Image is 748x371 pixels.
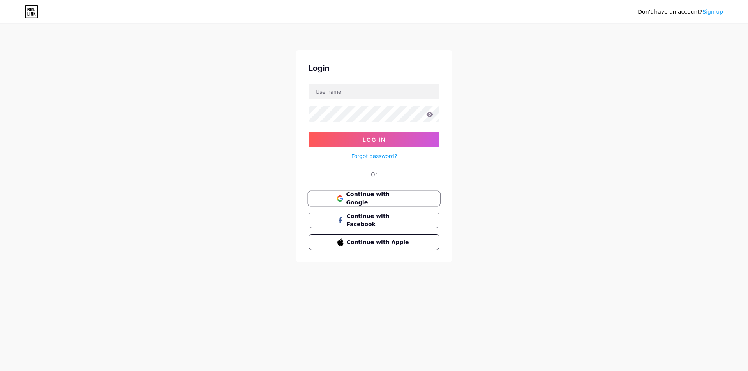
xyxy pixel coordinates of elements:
[309,213,439,228] button: Continue with Facebook
[309,234,439,250] button: Continue with Apple
[346,190,411,207] span: Continue with Google
[309,62,439,74] div: Login
[309,84,439,99] input: Username
[347,238,411,246] span: Continue with Apple
[309,132,439,147] button: Log In
[351,152,397,160] a: Forgot password?
[307,191,440,207] button: Continue with Google
[347,212,411,229] span: Continue with Facebook
[309,191,439,206] a: Continue with Google
[363,136,386,143] span: Log In
[638,8,723,16] div: Don't have an account?
[702,9,723,15] a: Sign up
[371,170,377,178] div: Or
